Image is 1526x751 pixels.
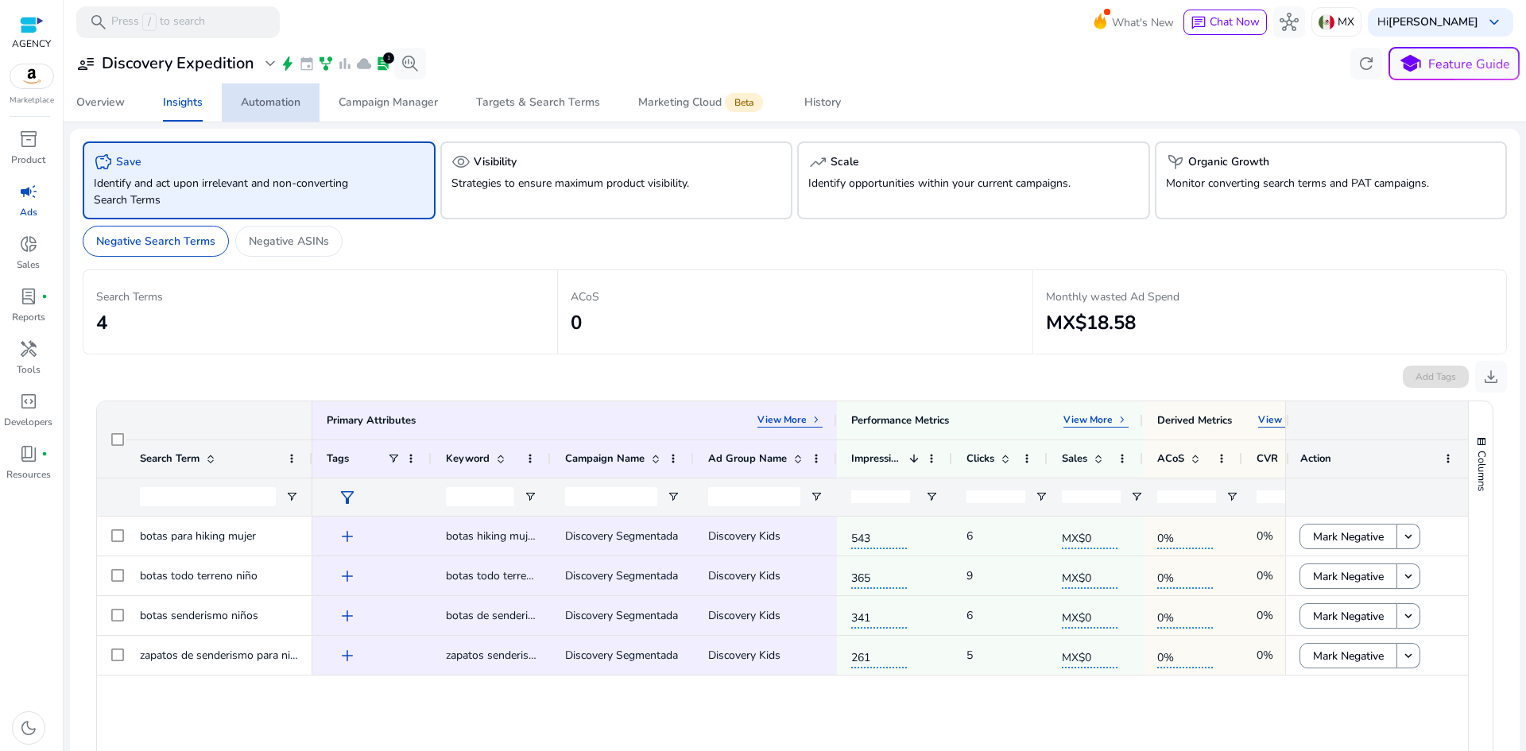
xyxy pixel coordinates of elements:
span: add [338,527,357,546]
span: Beta [725,93,763,112]
div: Automation [241,97,300,108]
span: Tags [327,451,349,466]
mat-icon: keyboard_arrow_down [1401,609,1416,623]
div: Primary Attributes [327,413,416,428]
input: Search Term Filter Input [140,487,276,506]
span: Mark Negative [1313,600,1384,633]
button: Open Filter Menu [524,490,536,503]
p: Identify and act upon irrelevant and non-converting Search Terms [94,175,369,208]
span: cloud [356,56,372,72]
span: Discovery Segmentada [565,648,678,663]
p: Strategies to ensure maximum product visibility. [451,175,726,192]
span: family_history [318,56,334,72]
p: 6 [966,520,973,552]
span: Chat Now [1210,14,1260,29]
span: botas todo terreno niño [446,568,564,583]
span: visibility [451,153,471,172]
span: hub [1280,13,1299,32]
span: 0% [1157,641,1213,668]
p: 5 [966,639,973,672]
span: 365 [851,562,907,589]
h5: Scale [831,156,859,169]
span: 0% [1257,528,1273,544]
mat-icon: keyboard_arrow_down [1401,648,1416,663]
span: Discovery Kids [708,648,780,663]
span: Discovery Kids [708,528,780,544]
button: Open Filter Menu [667,490,680,503]
button: Open Filter Menu [1035,490,1048,503]
span: handyman [19,339,38,358]
span: trending_up [808,153,827,172]
span: Search Term [140,451,199,466]
button: chatChat Now [1183,10,1267,35]
span: Ad Group Name [708,451,787,466]
span: bolt [280,56,296,72]
button: Open Filter Menu [1130,490,1143,503]
div: Overview [76,97,125,108]
span: Sales [1062,451,1087,466]
h3: Discovery Expedition [102,54,254,73]
span: refresh [1357,54,1376,73]
p: 6 [966,599,973,632]
span: Action [1300,451,1331,466]
span: Clicks [966,451,994,466]
span: book_4 [19,444,38,463]
span: Columns [1474,451,1489,491]
mat-icon: keyboard_arrow_down [1401,529,1416,544]
span: ACoS [1157,451,1184,466]
div: 1 [383,52,394,64]
span: fiber_manual_record [41,293,48,300]
button: Mark Negative [1299,563,1397,589]
div: Insights [163,97,203,108]
p: Monitor converting search terms and PAT campaigns. [1166,175,1441,192]
span: 543 [851,522,907,549]
p: AGENCY [12,37,51,51]
p: Identify opportunities within your current campaigns. [808,175,1083,192]
p: Tools [17,362,41,377]
span: expand_more [261,54,280,73]
span: 0% [1157,602,1213,629]
span: campaign [19,182,38,201]
p: View More [1258,413,1307,426]
p: View More [1063,413,1113,426]
span: filter_alt [338,488,357,507]
span: 341 [851,602,907,629]
button: search_insights [394,48,426,79]
span: Discovery Kids [708,608,780,623]
span: dark_mode [19,718,38,737]
button: Open Filter Menu [810,490,823,503]
span: 0% [1257,608,1273,623]
span: savings [94,153,113,172]
span: Mark Negative [1313,560,1384,593]
p: Search Terms [96,288,544,305]
span: / [142,14,157,31]
span: botas para hiking mujer [140,528,256,544]
h5: Save [116,156,141,169]
img: amazon.svg [10,64,53,88]
span: download [1481,367,1501,386]
p: View More [757,413,807,426]
span: add [338,606,357,625]
span: chat [1191,15,1206,31]
div: Campaign Manager [339,97,438,108]
span: search_insights [401,54,420,73]
span: keyboard_arrow_right [1116,413,1129,426]
p: MX [1338,8,1354,36]
span: 0% [1257,648,1273,663]
div: History [804,97,841,108]
p: Marketplace [10,95,54,106]
span: Mark Negative [1313,521,1384,553]
span: add [338,567,357,586]
h2: 0 [571,312,1019,335]
span: botas todo terreno niño [140,568,258,583]
span: 261 [851,641,907,668]
span: CVR [1257,451,1278,466]
span: MX$0 [1062,602,1117,629]
span: lab_profile [19,287,38,306]
span: 0% [1157,562,1213,589]
span: donut_small [19,234,38,254]
button: Mark Negative [1299,603,1397,629]
span: What's New [1112,9,1174,37]
p: 9 [966,559,973,592]
span: add [338,646,357,665]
